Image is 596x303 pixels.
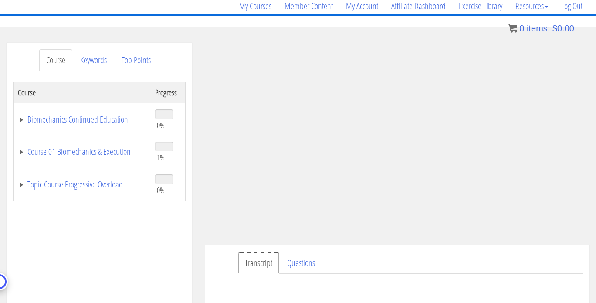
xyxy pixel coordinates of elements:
th: Course [14,82,151,103]
a: 0 items: $0.00 [508,24,574,33]
span: 0% [157,185,165,195]
img: icon11.png [508,24,517,33]
span: $ [552,24,557,33]
a: Questions [280,252,322,274]
a: Course [39,49,72,71]
a: Biomechanics Continued Education [18,115,146,124]
span: items: [527,24,550,33]
a: Top Points [115,49,158,71]
a: Keywords [73,49,114,71]
bdi: 0.00 [552,24,574,33]
span: 1% [157,153,165,162]
a: Topic Course Progressive Overload [18,180,146,189]
a: Course 01 Biomechanics & Execution [18,147,146,156]
a: Transcript [238,252,279,274]
th: Progress [151,82,186,103]
span: 0% [157,120,165,130]
span: 0 [519,24,524,33]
